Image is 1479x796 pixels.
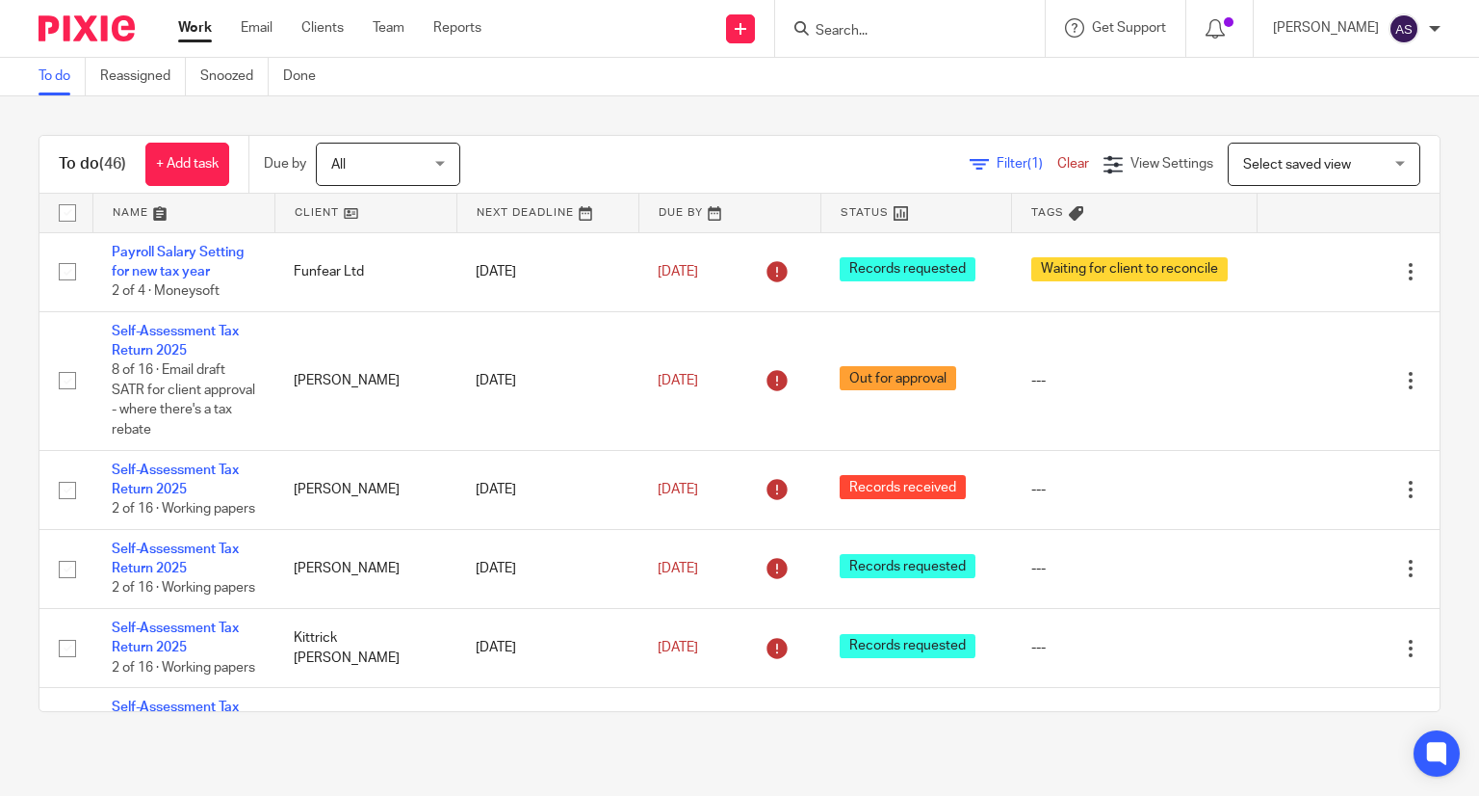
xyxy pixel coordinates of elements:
[840,634,975,658] span: Records requested
[456,529,638,608] td: [DATE]
[1057,157,1089,171] a: Clear
[178,18,212,38] a: Work
[112,284,220,298] span: 2 of 4 · Moneysoft
[456,311,638,450] td: [DATE]
[997,157,1057,171] span: Filter
[1031,207,1064,218] span: Tags
[1243,158,1351,172] span: Select saved view
[456,609,638,688] td: [DATE]
[456,688,638,767] td: [DATE]
[840,475,966,499] span: Records received
[840,366,956,390] span: Out for approval
[274,609,456,688] td: Kittrick [PERSON_NAME]
[241,18,272,38] a: Email
[1027,157,1043,171] span: (1)
[1031,638,1238,657] div: ---
[112,325,239,358] a: Self-Assessment Tax Return 2025
[1092,21,1166,35] span: Get Support
[456,232,638,311] td: [DATE]
[112,582,255,596] span: 2 of 16 · Working papers
[373,18,404,38] a: Team
[145,143,229,186] a: + Add task
[112,701,239,733] a: Self-Assessment Tax Return 2025
[814,23,987,40] input: Search
[264,154,306,173] p: Due by
[112,464,239,496] a: Self-Assessment Tax Return 2025
[112,246,244,279] a: Payroll Salary Setting for new tax year
[1130,157,1213,171] span: View Settings
[1031,480,1238,499] div: ---
[658,562,698,575] span: [DATE]
[331,158,346,172] span: All
[1031,371,1238,390] div: ---
[658,641,698,654] span: [DATE]
[112,543,239,575] a: Self-Assessment Tax Return 2025
[658,374,698,387] span: [DATE]
[39,15,135,41] img: Pixie
[456,450,638,529] td: [DATE]
[274,311,456,450] td: [PERSON_NAME]
[59,154,126,174] h1: To do
[39,58,86,95] a: To do
[1273,18,1379,38] p: [PERSON_NAME]
[112,661,255,675] span: 2 of 16 · Working papers
[274,688,456,767] td: The Reigate Pop Up
[840,257,975,281] span: Records requested
[99,156,126,172] span: (46)
[274,232,456,311] td: Funfear Ltd
[1388,13,1419,44] img: svg%3E
[433,18,481,38] a: Reports
[100,58,186,95] a: Reassigned
[283,58,330,95] a: Done
[112,622,239,654] a: Self-Assessment Tax Return 2025
[200,58,269,95] a: Snoozed
[301,18,344,38] a: Clients
[840,554,975,578] span: Records requested
[658,265,698,279] span: [DATE]
[274,450,456,529] td: [PERSON_NAME]
[274,529,456,608] td: [PERSON_NAME]
[1031,257,1228,281] span: Waiting for client to reconcile
[112,364,255,438] span: 8 of 16 · Email draft SATR for client approval - where there's a tax rebate
[112,503,255,517] span: 2 of 16 · Working papers
[658,483,698,496] span: [DATE]
[1031,559,1238,578] div: ---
